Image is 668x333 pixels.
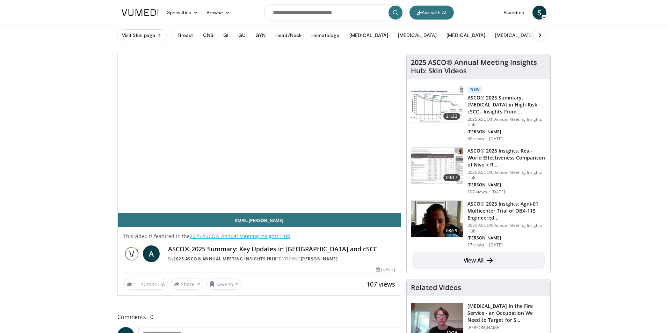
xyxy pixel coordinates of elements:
[171,279,203,290] button: Share
[486,242,488,248] div: ·
[467,235,546,241] p: [PERSON_NAME]
[467,223,546,234] p: 2025 ASCO® Annual Meeting Insights Hub
[411,283,461,292] h4: Related Videos
[467,182,546,188] p: [PERSON_NAME]
[467,303,546,324] h3: [MEDICAL_DATA] in the Fire Service - an Occupation We Need to Target for S…
[411,201,463,237] img: 3248663f-dc87-4925-8fb4-a7a57f5c8f6b.150x105_q85_crop-smart_upscale.jpg
[190,233,290,239] a: 2025 ASCO® Annual Meeting Insights Hub
[486,136,488,142] div: ·
[117,29,167,41] a: Visit Skin page
[219,28,233,42] button: GI
[467,129,546,135] p: [PERSON_NAME]
[133,281,136,288] span: 1
[443,227,460,234] span: 08:59
[174,28,197,42] button: Breast
[411,200,546,248] a: 08:59 ASCO® 2025 Insights: Agni-01 Multicenter Trial of OBX-115 Engineered… 2025 ASCO® Annual Mee...
[376,266,395,273] div: [DATE]
[366,280,395,288] span: 107 views
[499,6,528,20] a: Favorites
[123,279,168,290] a: 1 Thumbs Up
[467,136,485,142] p: 60 views
[168,256,395,262] div: By FEATURING
[411,86,463,123] img: 7690458f-0c76-4f61-811b-eb7c7f8681e5.150x105_q85_crop-smart_upscale.jpg
[345,28,392,42] button: [MEDICAL_DATA]
[202,6,234,20] a: Browse
[411,58,546,75] h4: 2025 ASCO® Annual Meeting Insights Hub: Skin Videos
[411,147,546,195] a: 09:17 ASCO® 2025 Insights: Real-World Effectiveness Comparison of Nivo + R… 2025 ASCO® Annual Mee...
[467,147,546,168] h3: ASCO® 2025 Insights: Real-World Effectiveness Comparison of Nivo + R…
[117,312,401,321] span: Comments 0
[467,94,546,115] h3: ASCO® 2025 Summary: [MEDICAL_DATA] in High-Risk cSCC - Insights From …
[251,28,270,42] button: GYN
[412,252,545,269] a: View All
[301,256,338,262] a: [PERSON_NAME]
[467,189,487,195] p: 107 views
[123,245,140,262] img: 2025 ASCO® Annual Meeting Insights Hub
[443,113,460,120] span: 21:22
[163,6,202,20] a: Specialties
[394,28,441,42] button: [MEDICAL_DATA]
[199,28,218,42] button: CNS
[467,170,546,181] p: 2025 ASCO® Annual Meeting Insights Hub
[488,189,490,195] div: ·
[532,6,546,20] a: S
[491,28,538,42] button: [MEDICAL_DATA]
[307,28,344,42] button: Hematology
[168,245,395,253] h4: ASCO® 2025 Summary: Key Updates in [GEOGRAPHIC_DATA] and cSCC
[271,28,306,42] button: Head/Neck
[443,174,460,181] span: 09:17
[264,4,404,21] input: Search topics, interventions
[234,28,250,42] button: GU
[467,325,546,331] p: [PERSON_NAME]
[467,200,546,221] h3: ASCO® 2025 Insights: Agni-01 Multicenter Trial of OBX-115 Engineered…
[411,148,463,184] img: ae2f56e5-51f2-42f8-bc82-196091d75f3c.150x105_q85_crop-smart_upscale.jpg
[118,213,401,227] a: Email [PERSON_NAME]
[123,233,395,240] p: This video is featured in the
[489,242,503,248] p: [DATE]
[411,86,546,142] a: 21:22 New ASCO® 2025 Summary: [MEDICAL_DATA] in High-Risk cSCC - Insights From … 2025 ASCO® Annua...
[467,117,546,128] p: 2025 ASCO® Annual Meeting Insights Hub
[206,279,242,290] button: Save to
[467,242,485,248] p: 17 views
[143,245,160,262] a: A
[492,189,506,195] p: [DATE]
[442,28,489,42] button: [MEDICAL_DATA]
[173,256,276,262] a: 2025 ASCO® Annual Meeting Insights Hub
[122,9,159,16] img: VuMedi Logo
[118,54,401,213] video-js: Video Player
[489,136,503,142] p: [DATE]
[467,86,483,93] p: New
[409,6,454,20] button: Ask with AI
